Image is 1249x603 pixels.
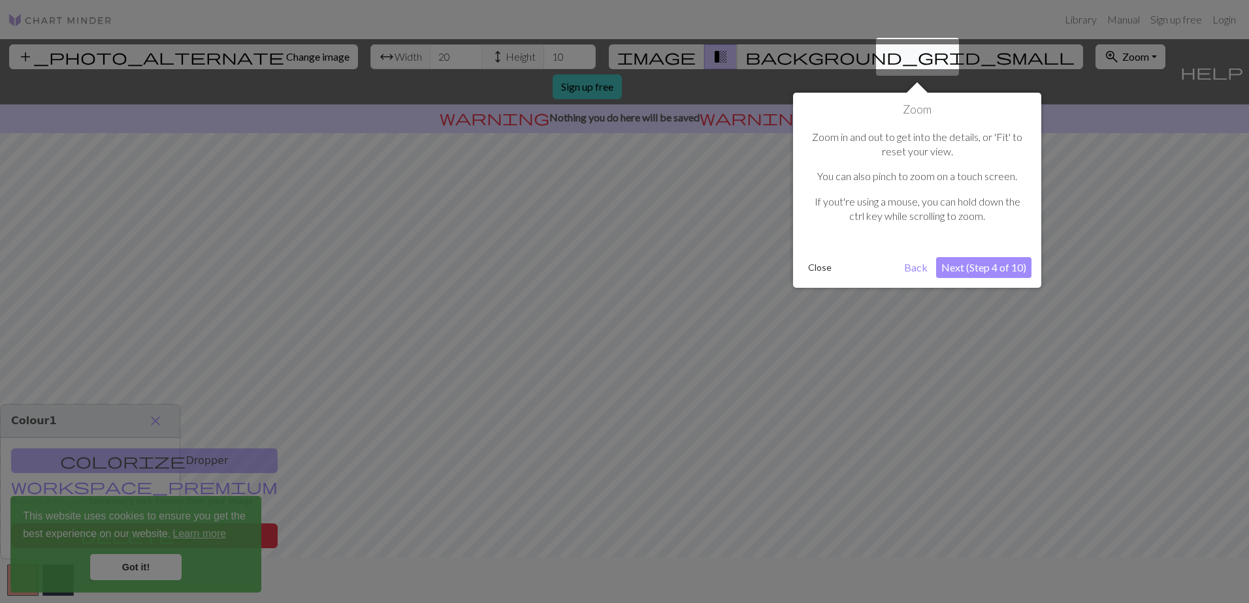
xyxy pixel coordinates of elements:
p: You can also pinch to zoom on a touch screen. [809,169,1025,183]
button: Back [899,257,933,278]
button: Close [803,258,837,277]
p: Zoom in and out to get into the details, or 'Fit' to reset your view. [809,130,1025,159]
p: If yout're using a mouse, you can hold down the ctrl key while scrolling to zoom. [809,194,1025,224]
h1: Zoom [803,102,1031,117]
button: Next (Step 4 of 10) [936,257,1031,278]
div: Zoom [793,93,1041,288]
